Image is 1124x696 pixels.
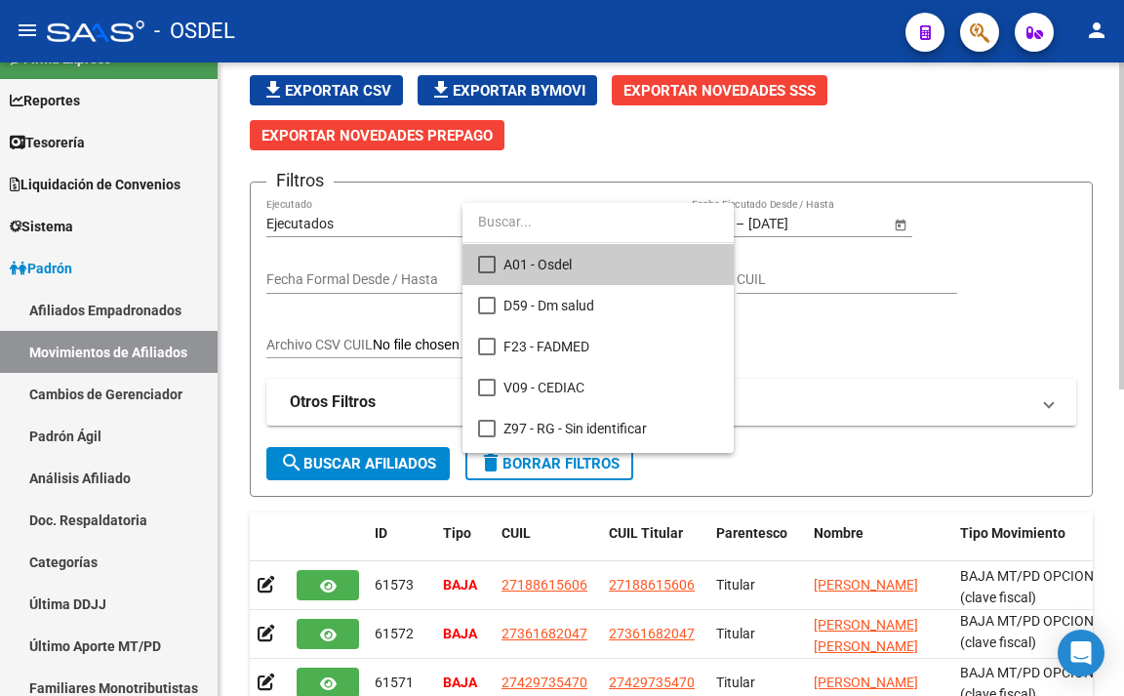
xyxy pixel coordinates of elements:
span: Z98 - Monotributistas sin identificar [503,449,718,490]
span: A01 - Osdel [503,244,718,285]
span: V09 - CEDIAC [503,367,718,408]
input: dropdown search [462,201,734,242]
span: F23 - FADMED [503,326,718,367]
div: Open Intercom Messenger [1058,630,1104,676]
span: Z97 - RG - Sin identificar [503,408,718,449]
span: D59 - Dm salud [503,285,718,326]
